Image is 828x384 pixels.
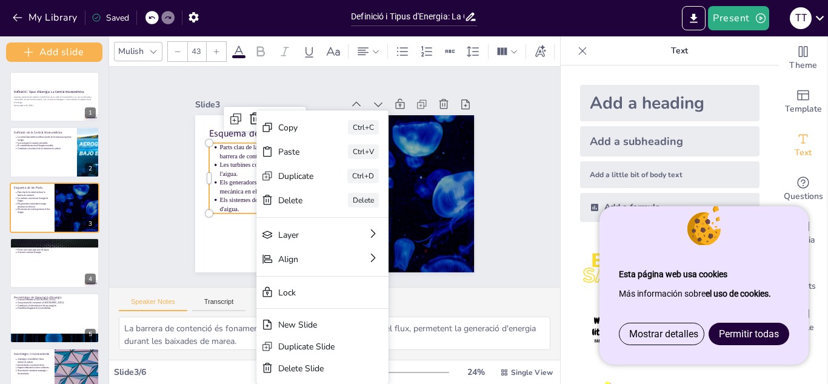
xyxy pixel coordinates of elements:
[85,274,96,285] div: 4
[18,363,50,366] p: Inconvenients: cost inicial elevat.
[85,329,96,340] div: 5
[10,238,99,288] div: 4
[278,287,350,298] div: Lock
[116,43,146,59] div: Mulish
[18,304,95,307] p: Contribució a la diversificació del mix energètic.
[14,130,72,135] p: Definició de la Central Mareomètrica
[219,161,321,178] p: Les turbines converteixen l'energia de l'aigua.
[580,161,760,188] div: Add a little bit of body text
[18,141,73,144] p: La tecnologia és constant i previsible.
[795,146,812,160] span: Text
[592,36,767,66] p: Text
[18,366,50,369] p: Impacte ambiental en zones costaneres.
[18,144,73,147] p: És considerada una font d'energia renovable.
[559,42,573,61] div: Border settings
[348,144,379,159] div: Ctrl+V
[18,246,95,249] p: Fluir a través de turbines per generar energia.
[192,298,246,311] button: Transcript
[619,284,789,303] p: Más información sobre
[580,241,636,298] img: 1.jpeg
[706,289,771,298] a: el uso de cookies.
[14,104,95,107] p: Generated with [URL]
[195,99,343,110] div: Slide 3
[278,254,333,265] div: Align
[348,193,379,207] div: Delete
[219,178,321,196] p: Els generadors transformen energia mecànica en elèctrica.
[18,203,50,208] p: Els generadors transformen energia mecànica en elèctrica.
[14,186,50,190] p: Esquema de les Parts
[18,191,50,197] p: Parts clau de la central inclouen la barrera de contenció.
[278,146,314,158] div: Paste
[18,301,95,304] p: Gran potencial de creixement a [GEOGRAPHIC_DATA].
[18,136,73,141] p: La central mareomètrica utilitza el poder de les marees per generar energia.
[461,366,490,378] div: 24 %
[629,328,698,340] span: Mostrar detalles
[114,366,333,378] div: Slide 3 / 6
[790,6,812,30] button: T T
[531,42,549,61] div: Text effects
[351,8,464,25] input: Insert title
[85,107,96,118] div: 1
[9,8,82,27] button: My Library
[682,6,706,30] button: Export to PowerPoint
[18,358,50,363] p: Avantatges: sostenibilitat i baixa emissió de carboni.
[779,80,827,124] div: Add ready made slides
[18,197,50,203] p: Les turbines converteixen l'energia de l'aigua.
[18,369,50,375] p: Necessitat de considerar avantatges i inconvenients.
[708,6,769,30] button: Present
[209,127,321,140] p: Esquema de les Parts
[619,269,727,279] strong: Esta página web usa cookies
[85,163,96,174] div: 2
[580,303,636,359] img: 4.jpeg
[580,126,760,157] div: Add a subheading
[14,352,50,356] p: Avantatges i Inconvenients
[779,124,827,167] div: Add text boxes
[119,317,550,350] textarea: La barrera de contenció és fonamental per acumular aigua i controlar el flux, permetent la genera...
[10,183,99,233] div: 3
[493,42,521,61] div: Column Count
[278,319,350,331] div: New Slide
[10,127,99,177] div: 2
[789,59,817,72] span: Theme
[790,7,812,29] div: T T
[18,208,50,214] p: Els sistemes de control gestionen el flux d'aigua.
[348,120,379,135] div: Ctrl+C
[18,251,95,254] p: Generació constant d'energia.
[14,95,95,104] p: Aquesta presentació explora la definició de la central mareomètrica, la seva naturalesa renovable...
[719,328,779,340] span: Permitir todas
[278,170,313,182] div: Duplicate
[278,195,314,206] div: Delete
[18,249,95,252] p: Procés cíclic amb cada canvi de marea.
[85,218,96,229] div: 3
[18,243,95,246] p: Captura de l'aigua durant les alçades de marea.
[779,167,827,211] div: Get real-time input from your audience
[14,240,95,244] p: Funcionament de la Central
[6,42,102,62] button: Add slide
[785,103,822,116] span: Template
[14,90,84,94] strong: Definició i Tipus d'Energia: La Central Mareomètrica
[219,143,321,161] p: Parts clau de la central inclouen la barrera de contenció.
[511,368,553,377] span: Single View
[278,341,350,352] div: Duplicate Slide
[14,295,95,299] p: Percentatge de Generació d'Energia
[119,298,187,311] button: Speaker Notes
[92,12,129,24] div: Saved
[10,72,99,122] div: 1
[278,229,333,241] div: Layer
[278,122,314,133] div: Copy
[10,293,99,343] div: 5
[18,298,95,301] p: Generació limitada a [GEOGRAPHIC_DATA].
[18,307,95,310] p: Possibilitat d'augment de la sostenibilitat.
[347,169,379,183] div: Ctrl+D
[219,195,321,213] p: Els sistemes de control gestionen el flux d'aigua.
[18,147,73,150] p: Contribueix a la reducció de les emissions de carboni.
[619,323,708,345] a: Mostrar detalles
[580,193,760,222] div: Add a formula
[709,323,789,345] a: Permitir todas
[784,190,823,203] span: Questions
[779,36,827,80] div: Change the overall theme
[580,85,760,121] div: Add a heading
